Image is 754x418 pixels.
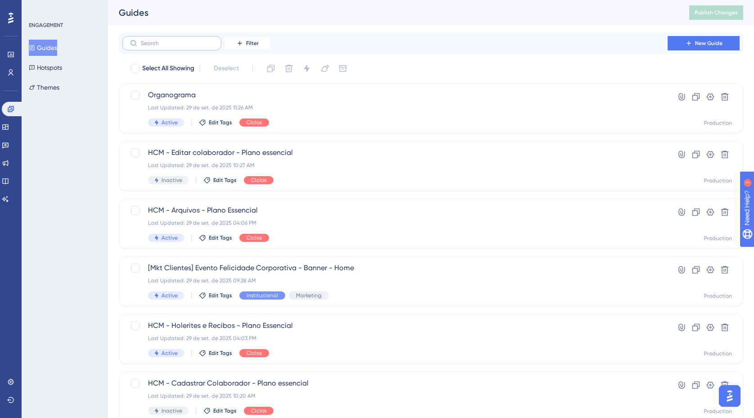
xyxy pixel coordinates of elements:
div: Last Updated: 29 de set. de 2025 10:20 AM [148,392,642,400]
span: Select All Showing [142,63,194,74]
button: Edit Tags [199,292,232,299]
span: Edit Tags [209,119,232,126]
span: Edit Tags [209,292,232,299]
button: Edit Tags [203,177,237,184]
span: Active [162,350,178,357]
span: Edit Tags [209,350,232,357]
button: Edit Tags [203,407,237,414]
button: Hotspots [29,59,62,76]
button: Deselect [206,60,247,77]
span: Edit Tags [213,177,237,184]
div: Production [704,119,732,127]
button: Guides [29,40,57,56]
span: Need Help? [21,2,56,13]
div: Production [704,350,732,357]
button: Edit Tags [199,350,232,357]
span: Publish Changes [695,9,738,16]
div: Last Updated: 29 de set. de 2025 09:28 AM [148,277,642,284]
span: HCM - Cadastrar Colaborador - Plano essencial [148,378,642,389]
button: New Guide [668,36,740,50]
button: Themes [29,79,59,95]
span: Active [162,119,178,126]
div: 1 [63,5,65,12]
div: ENGAGEMENT [29,22,63,29]
div: Last Updated: 29 de set. de 2025 11:26 AM [148,104,642,111]
span: Ciclos [251,177,266,184]
button: Edit Tags [199,119,232,126]
span: Filter [246,40,259,47]
div: Production [704,408,732,415]
button: Filter [225,36,270,50]
span: Deselect [214,63,239,74]
span: Marketing [296,292,322,299]
div: Last Updated: 29 de set. de 2025 04:03 PM [148,335,642,342]
span: Edit Tags [213,407,237,414]
iframe: UserGuiding AI Assistant Launcher [716,382,743,409]
span: [Mkt Clientes] Evento Felicidade Corporativa - Banner - Home [148,263,642,273]
div: Production [704,292,732,300]
span: Edit Tags [209,234,232,241]
span: New Guide [695,40,723,47]
span: Organograma [148,90,642,100]
span: Inactive [162,177,182,184]
span: Ciclos [247,350,262,357]
button: Edit Tags [199,234,232,241]
span: Institucional [247,292,278,299]
div: Last Updated: 29 de set. de 2025 04:06 PM [148,219,642,227]
div: Guides [119,6,667,19]
span: Ciclos [247,234,262,241]
span: HCM - Editar colaborador - Plano essencial [148,147,642,158]
div: Production [704,177,732,184]
div: Production [704,235,732,242]
button: Publish Changes [689,5,743,20]
span: HCM - Arquivos - Plano Essencial [148,205,642,216]
span: Inactive [162,407,182,414]
input: Search [141,40,214,46]
span: Active [162,234,178,241]
span: Ciclos [251,407,266,414]
span: HCM - Holerites e Recibos - Plano Essencial [148,320,642,331]
div: Last Updated: 29 de set. de 2025 10:27 AM [148,162,642,169]
span: Ciclos [247,119,262,126]
span: Active [162,292,178,299]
